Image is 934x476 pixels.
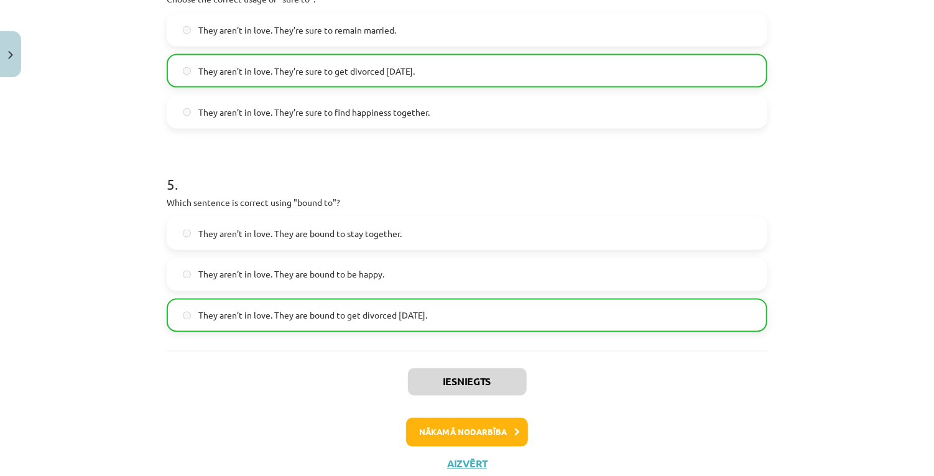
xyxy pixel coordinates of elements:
[198,227,402,240] span: They aren’t in love. They are bound to stay together.
[198,106,430,119] span: They aren’t in love. They’re sure to find happiness together.
[198,268,384,281] span: They aren’t in love. They are bound to be happy.
[183,67,191,75] input: They aren’t in love. They’re sure to get divorced [DATE].
[183,312,191,320] input: They aren’t in love. They are bound to get divorced [DATE].
[198,309,427,322] span: They aren’t in love. They are bound to get divorced [DATE].
[183,26,191,34] input: They aren’t in love. They’re sure to remain married.
[406,418,528,447] button: Nākamā nodarbība
[198,24,396,37] span: They aren’t in love. They’re sure to remain married.
[198,65,415,78] span: They aren’t in love. They’re sure to get divorced [DATE].
[183,230,191,238] input: They aren’t in love. They are bound to stay together.
[408,368,527,396] button: Iesniegts
[167,196,767,209] p: Which sentence is correct using "bound to"?
[8,51,13,59] img: icon-close-lesson-0947bae3869378f0d4975bcd49f059093ad1ed9edebbc8119c70593378902aed.svg
[183,108,191,116] input: They aren’t in love. They’re sure to find happiness together.
[443,458,491,470] button: Aizvērt
[167,154,767,192] h1: 5 .
[183,271,191,279] input: They aren’t in love. They are bound to be happy.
